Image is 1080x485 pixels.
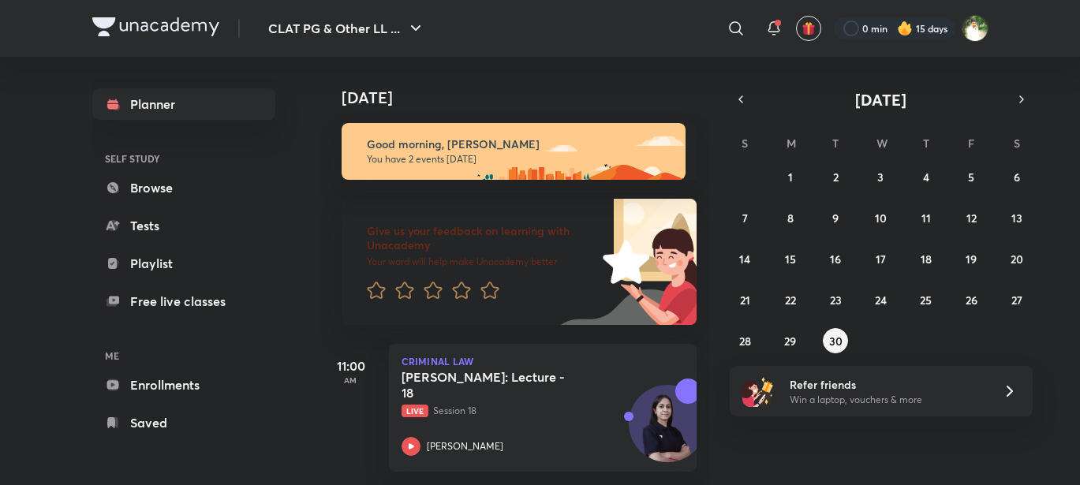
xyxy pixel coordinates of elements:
[876,136,888,151] abbr: Wednesday
[742,136,748,151] abbr: Sunday
[402,405,428,417] span: Live
[320,356,383,375] h5: 11:00
[92,285,275,317] a: Free live classes
[875,293,887,308] abbr: September 24, 2025
[959,246,984,271] button: September 19, 2025
[778,205,803,230] button: September 8, 2025
[92,17,219,36] img: Company Logo
[921,252,932,267] abbr: September 18, 2025
[923,136,929,151] abbr: Thursday
[796,16,821,41] button: avatar
[914,246,939,271] button: September 18, 2025
[962,15,988,42] img: Harshal Jadhao
[92,145,275,172] h6: SELF STUDY
[787,136,796,151] abbr: Monday
[732,205,757,230] button: September 7, 2025
[897,21,913,36] img: streak
[1004,287,1030,312] button: September 27, 2025
[778,328,803,353] button: September 29, 2025
[830,252,841,267] abbr: September 16, 2025
[959,205,984,230] button: September 12, 2025
[402,404,649,418] p: Session 18
[778,287,803,312] button: September 22, 2025
[823,287,848,312] button: September 23, 2025
[966,252,977,267] abbr: September 19, 2025
[1004,205,1030,230] button: September 13, 2025
[966,211,977,226] abbr: September 12, 2025
[832,136,839,151] abbr: Tuesday
[630,394,705,469] img: Avatar
[823,246,848,271] button: September 16, 2025
[829,334,843,349] abbr: September 30, 2025
[823,205,848,230] button: September 9, 2025
[855,89,906,110] span: [DATE]
[868,246,893,271] button: September 17, 2025
[968,170,974,185] abbr: September 5, 2025
[787,211,794,226] abbr: September 8, 2025
[1004,164,1030,189] button: September 6, 2025
[92,88,275,120] a: Planner
[868,287,893,312] button: September 24, 2025
[830,293,842,308] abbr: September 23, 2025
[959,164,984,189] button: September 5, 2025
[742,211,748,226] abbr: September 7, 2025
[920,293,932,308] abbr: September 25, 2025
[342,123,686,180] img: morning
[732,287,757,312] button: September 21, 2025
[367,256,597,268] p: Your word will help make Unacademy better
[742,375,774,407] img: referral
[92,210,275,241] a: Tests
[367,153,671,166] p: You have 2 events [DATE]
[785,252,796,267] abbr: September 15, 2025
[1004,246,1030,271] button: September 20, 2025
[740,293,750,308] abbr: September 21, 2025
[875,211,887,226] abbr: September 10, 2025
[921,211,931,226] abbr: September 11, 2025
[367,137,671,151] h6: Good morning, [PERSON_NAME]
[785,293,796,308] abbr: September 22, 2025
[802,21,816,35] img: avatar
[1011,252,1023,267] abbr: September 20, 2025
[778,164,803,189] button: September 1, 2025
[92,17,219,40] a: Company Logo
[92,172,275,203] a: Browse
[959,287,984,312] button: September 26, 2025
[752,88,1011,110] button: [DATE]
[868,164,893,189] button: September 3, 2025
[778,246,803,271] button: September 15, 2025
[739,252,750,267] abbr: September 14, 2025
[914,164,939,189] button: September 4, 2025
[402,369,598,401] h5: Bhartiya Sakshya Adhiniyam: Lecture - 18
[92,248,275,279] a: Playlist
[784,334,796,349] abbr: September 29, 2025
[549,199,697,325] img: feedback_image
[876,252,886,267] abbr: September 17, 2025
[1014,136,1020,151] abbr: Saturday
[923,170,929,185] abbr: September 4, 2025
[1011,211,1022,226] abbr: September 13, 2025
[92,342,275,369] h6: ME
[342,88,712,107] h4: [DATE]
[732,246,757,271] button: September 14, 2025
[732,328,757,353] button: September 28, 2025
[367,224,597,252] h6: Give us your feedback on learning with Unacademy
[833,170,839,185] abbr: September 2, 2025
[320,375,383,385] p: AM
[832,211,839,226] abbr: September 9, 2025
[92,407,275,438] a: Saved
[1011,293,1022,308] abbr: September 27, 2025
[427,439,503,453] p: [PERSON_NAME]
[823,328,848,353] button: September 30, 2025
[92,369,275,401] a: Enrollments
[914,287,939,312] button: September 25, 2025
[914,205,939,230] button: September 11, 2025
[868,205,893,230] button: September 10, 2025
[877,170,884,185] abbr: September 3, 2025
[966,293,977,308] abbr: September 26, 2025
[1014,170,1020,185] abbr: September 6, 2025
[968,136,974,151] abbr: Friday
[739,334,751,349] abbr: September 28, 2025
[823,164,848,189] button: September 2, 2025
[790,393,984,407] p: Win a laptop, vouchers & more
[788,170,793,185] abbr: September 1, 2025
